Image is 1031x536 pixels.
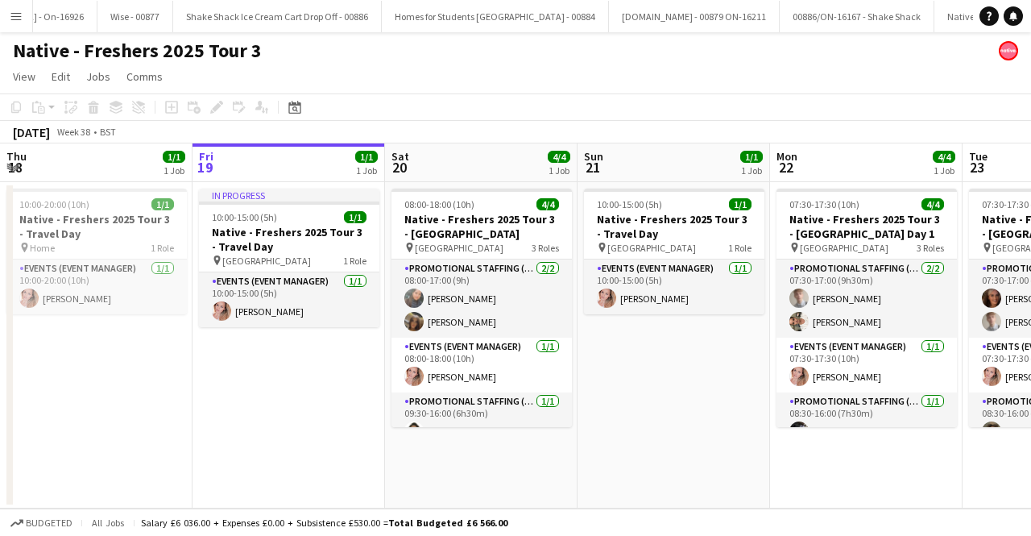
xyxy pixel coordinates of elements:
span: 20 [389,158,409,177]
app-job-card: 10:00-15:00 (5h)1/1Native - Freshers 2025 Tour 3 - Travel Day [GEOGRAPHIC_DATA]1 RoleEvents (Even... [584,189,764,314]
app-card-role: Promotional Staffing (Brand Ambassadors)2/208:00-17:00 (9h)[PERSON_NAME][PERSON_NAME] [391,260,572,338]
span: 1 Role [151,242,174,254]
span: [GEOGRAPHIC_DATA] [222,255,311,267]
span: 22 [774,158,797,177]
div: [DATE] [13,124,50,140]
button: 00886/ON-16167 - Shake Shack [780,1,934,32]
span: 1 Role [343,255,366,267]
h3: Native - Freshers 2025 Tour 3 - Travel Day [199,225,379,254]
span: 4/4 [921,198,944,210]
app-card-role: Events (Event Manager)1/110:00-20:00 (10h)[PERSON_NAME] [6,260,187,314]
span: [GEOGRAPHIC_DATA] [800,242,888,254]
span: 3 Roles [917,242,944,254]
h3: Native - Freshers 2025 Tour 3 - Travel Day [6,212,187,241]
a: Comms [120,66,169,87]
span: Comms [126,69,163,84]
app-card-role: Promotional Staffing (Brand Ambassadors)1/108:30-16:00 (7h30m)[PERSON_NAME] [776,393,957,447]
button: Wise - 00877 [97,1,173,32]
span: 1/1 [151,198,174,210]
div: In progress [199,189,379,202]
span: 18 [4,158,27,177]
span: Total Budgeted £6 566.00 [388,517,507,529]
span: 1/1 [740,151,763,163]
h3: Native - Freshers 2025 Tour 3 - [GEOGRAPHIC_DATA] Day 1 [776,212,957,241]
a: View [6,66,42,87]
span: Sat [391,149,409,164]
div: 1 Job [741,164,762,177]
span: All jobs [89,517,127,529]
span: 10:00-15:00 (5h) [212,211,277,223]
span: [GEOGRAPHIC_DATA] [415,242,503,254]
app-card-role: Events (Event Manager)1/110:00-15:00 (5h)[PERSON_NAME] [584,260,764,314]
h3: Native - Freshers 2025 Tour 3 - Travel Day [584,212,764,241]
span: 1/1 [355,151,378,163]
span: 07:30-17:30 (10h) [789,198,859,210]
app-card-role: Events (Event Manager)1/108:00-18:00 (10h)[PERSON_NAME] [391,338,572,393]
span: 4/4 [933,151,955,163]
button: Homes for Students [GEOGRAPHIC_DATA] - 00884 [382,1,609,32]
app-job-card: In progress10:00-15:00 (5h)1/1Native - Freshers 2025 Tour 3 - Travel Day [GEOGRAPHIC_DATA]1 RoleE... [199,189,379,327]
span: Edit [52,69,70,84]
app-job-card: 07:30-17:30 (10h)4/4Native - Freshers 2025 Tour 3 - [GEOGRAPHIC_DATA] Day 1 [GEOGRAPHIC_DATA]3 Ro... [776,189,957,427]
span: 21 [582,158,603,177]
div: 1 Job [549,164,569,177]
span: Fri [199,149,213,164]
app-card-role: Events (Event Manager)1/107:30-17:30 (10h)[PERSON_NAME] [776,338,957,393]
div: BST [100,126,116,138]
a: Jobs [80,66,117,87]
div: 1 Job [356,164,377,177]
span: 08:00-18:00 (10h) [404,198,474,210]
span: 4/4 [548,151,570,163]
div: 1 Job [934,164,954,177]
span: Thu [6,149,27,164]
span: View [13,69,35,84]
div: Salary £6 036.00 + Expenses £0.00 + Subsistence £530.00 = [141,517,507,529]
span: Tue [969,149,988,164]
span: Week 38 [53,126,93,138]
span: 1/1 [729,198,752,210]
span: 3 Roles [532,242,559,254]
span: Home [30,242,55,254]
span: [GEOGRAPHIC_DATA] [607,242,696,254]
span: Jobs [86,69,110,84]
span: 1/1 [344,211,366,223]
button: Shake Shack Ice Cream Cart Drop Off - 00886 [173,1,382,32]
app-card-role: Promotional Staffing (Brand Ambassadors)2/207:30-17:00 (9h30m)[PERSON_NAME][PERSON_NAME] [776,260,957,338]
span: 4/4 [536,198,559,210]
button: Budgeted [8,514,75,532]
h1: Native - Freshers 2025 Tour 3 [13,39,262,63]
button: [DOMAIN_NAME] - 00879 ON-16211 [609,1,780,32]
span: Sun [584,149,603,164]
span: 1 Role [728,242,752,254]
span: 1/1 [163,151,185,163]
div: 1 Job [164,164,184,177]
span: Mon [776,149,797,164]
app-job-card: 08:00-18:00 (10h)4/4Native - Freshers 2025 Tour 3 - [GEOGRAPHIC_DATA] [GEOGRAPHIC_DATA]3 RolesPro... [391,189,572,427]
app-card-role: Promotional Staffing (Brand Ambassadors)1/109:30-16:00 (6h30m)[PERSON_NAME] [391,393,572,447]
span: 10:00-20:00 (10h) [19,198,89,210]
h3: Native - Freshers 2025 Tour 3 - [GEOGRAPHIC_DATA] [391,212,572,241]
span: 10:00-15:00 (5h) [597,198,662,210]
app-card-role: Events (Event Manager)1/110:00-15:00 (5h)[PERSON_NAME] [199,272,379,327]
span: 23 [967,158,988,177]
span: Budgeted [26,517,72,529]
app-user-avatar: native Staffing [999,41,1018,60]
app-job-card: 10:00-20:00 (10h)1/1Native - Freshers 2025 Tour 3 - Travel Day Home1 RoleEvents (Event Manager)1/... [6,189,187,314]
span: 19 [197,158,213,177]
a: Edit [45,66,77,87]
